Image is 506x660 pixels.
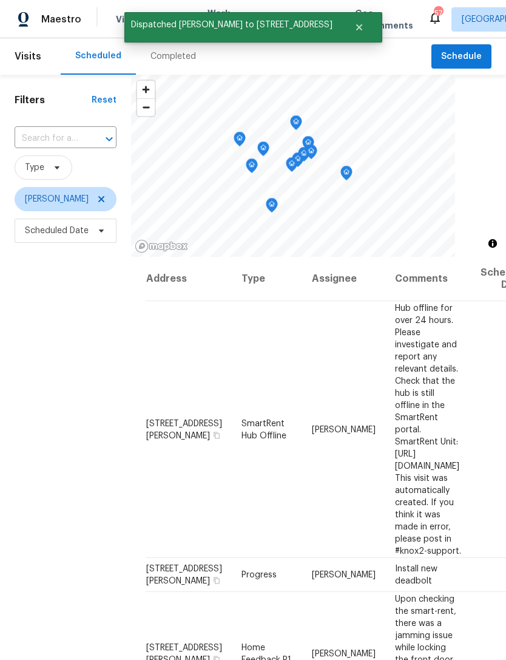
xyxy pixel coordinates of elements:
[211,575,222,586] button: Copy Address
[431,44,491,69] button: Schedule
[257,141,269,160] div: Map marker
[241,419,286,440] span: SmartRent Hub Offline
[234,132,246,151] div: Map marker
[441,49,482,64] span: Schedule
[146,565,222,585] span: [STREET_ADDRESS][PERSON_NAME]
[485,236,500,251] button: Toggle attribution
[146,419,222,440] span: [STREET_ADDRESS][PERSON_NAME]
[135,239,188,253] a: Mapbox homepage
[286,157,298,176] div: Map marker
[137,81,155,98] button: Zoom in
[15,43,41,70] span: Visits
[302,136,314,155] div: Map marker
[266,198,278,217] div: Map marker
[131,75,455,257] canvas: Map
[25,193,89,205] span: [PERSON_NAME]
[124,12,339,38] span: Dispatched [PERSON_NAME] to [STREET_ADDRESS]
[339,15,379,39] button: Close
[298,147,310,166] div: Map marker
[312,649,376,658] span: [PERSON_NAME]
[246,158,258,177] div: Map marker
[292,152,304,171] div: Map marker
[15,94,92,106] h1: Filters
[146,257,232,301] th: Address
[395,304,461,555] span: Hub offline for over 24 hours. Please investigate and report any relevant details. Check that the...
[355,7,413,32] span: Geo Assignments
[434,7,442,19] div: 57
[290,115,302,134] div: Map marker
[41,13,81,26] span: Maestro
[116,13,141,26] span: Visits
[25,225,89,237] span: Scheduled Date
[211,429,222,440] button: Copy Address
[207,7,238,32] span: Work Orders
[305,145,317,163] div: Map marker
[489,237,496,250] span: Toggle attribution
[395,565,437,585] span: Install new deadbolt
[92,94,116,106] div: Reset
[150,50,196,63] div: Completed
[385,257,471,301] th: Comments
[75,50,121,62] div: Scheduled
[137,98,155,116] button: Zoom out
[25,162,44,174] span: Type
[241,571,277,579] span: Progress
[312,425,376,434] span: [PERSON_NAME]
[312,571,376,579] span: [PERSON_NAME]
[302,257,385,301] th: Assignee
[101,131,118,148] button: Open
[15,129,83,148] input: Search for an address...
[137,99,155,116] span: Zoom out
[340,166,353,185] div: Map marker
